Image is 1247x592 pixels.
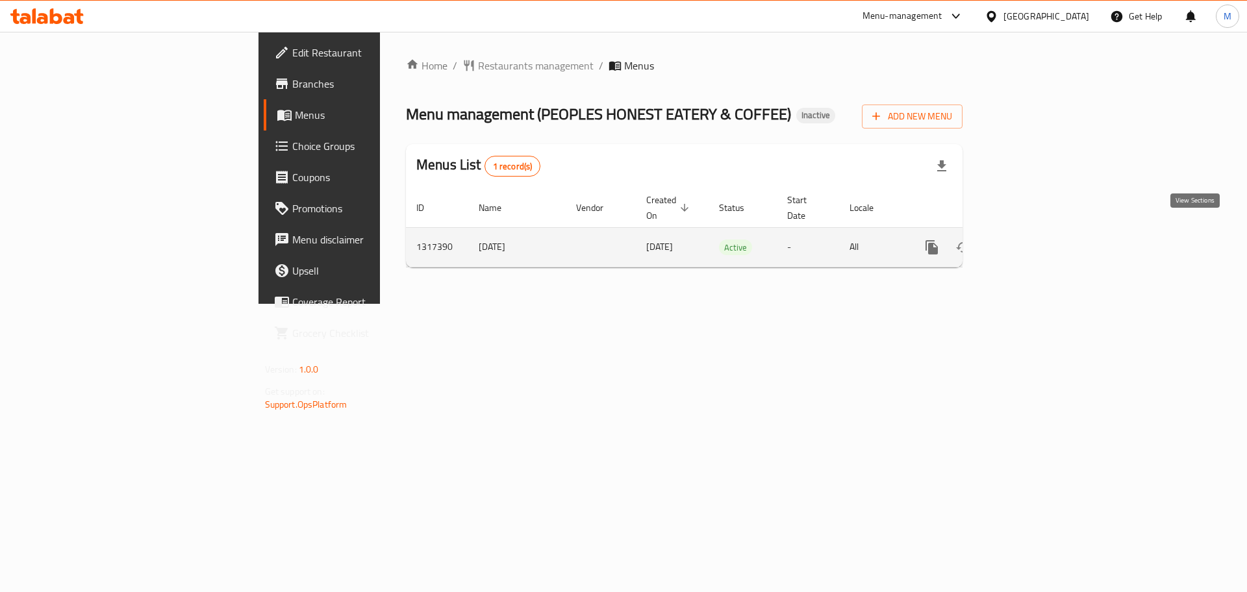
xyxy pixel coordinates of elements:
[839,227,906,267] td: All
[576,200,620,216] span: Vendor
[1003,9,1089,23] div: [GEOGRAPHIC_DATA]
[264,130,467,162] a: Choice Groups
[646,238,673,255] span: [DATE]
[264,99,467,130] a: Menus
[292,45,457,60] span: Edit Restaurant
[485,156,541,177] div: Total records count
[478,58,594,73] span: Restaurants management
[292,294,457,310] span: Coverage Report
[264,255,467,286] a: Upsell
[796,110,835,121] span: Inactive
[265,396,347,413] a: Support.OpsPlatform
[416,155,540,177] h2: Menus List
[599,58,603,73] li: /
[292,232,457,247] span: Menu disclaimer
[462,58,594,73] a: Restaurants management
[264,68,467,99] a: Branches
[906,188,1052,228] th: Actions
[292,138,457,154] span: Choice Groups
[863,8,942,24] div: Menu-management
[850,200,890,216] span: Locale
[292,325,457,341] span: Grocery Checklist
[777,227,839,267] td: -
[468,227,566,267] td: [DATE]
[264,286,467,317] a: Coverage Report
[926,151,957,182] div: Export file
[479,200,518,216] span: Name
[862,105,963,129] button: Add New Menu
[719,200,761,216] span: Status
[264,162,467,193] a: Coupons
[265,361,297,378] span: Version:
[264,317,467,349] a: Grocery Checklist
[299,361,319,378] span: 1.0.0
[416,200,441,216] span: ID
[295,107,457,123] span: Menus
[916,232,948,263] button: more
[406,99,791,129] span: Menu management ( PEOPLES HONEST EATERY & COFFEE )
[485,160,540,173] span: 1 record(s)
[265,383,325,400] span: Get support on:
[264,224,467,255] a: Menu disclaimer
[719,240,752,255] span: Active
[292,201,457,216] span: Promotions
[292,169,457,185] span: Coupons
[264,193,467,224] a: Promotions
[406,188,1052,267] table: enhanced table
[948,232,979,263] button: Change Status
[264,37,467,68] a: Edit Restaurant
[1224,9,1231,23] span: M
[787,192,824,223] span: Start Date
[624,58,654,73] span: Menus
[292,263,457,278] span: Upsell
[292,76,457,92] span: Branches
[872,108,952,125] span: Add New Menu
[646,192,693,223] span: Created On
[796,108,835,123] div: Inactive
[406,58,963,73] nav: breadcrumb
